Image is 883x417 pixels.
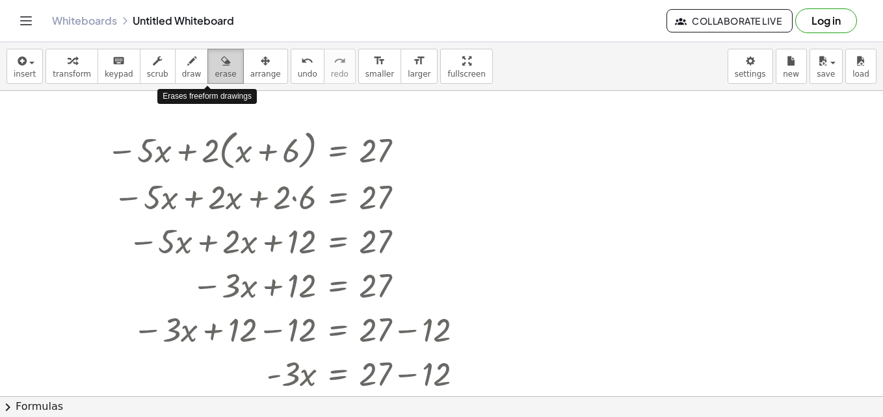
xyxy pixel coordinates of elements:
i: format_size [373,53,386,69]
span: scrub [147,69,168,79]
span: redo [331,69,349,79]
span: larger [408,69,430,79]
button: Collaborate Live [666,9,793,32]
span: new [783,69,799,79]
span: transform [53,69,91,79]
button: format_sizelarger [401,49,438,84]
span: fullscreen [447,69,485,79]
i: undo [301,53,313,69]
button: transform [46,49,98,84]
button: new [776,49,807,84]
button: fullscreen [440,49,492,84]
button: format_sizesmaller [358,49,401,84]
button: insert [7,49,43,84]
span: smaller [365,69,394,79]
button: Log in [795,8,857,33]
button: draw [175,49,209,84]
button: Toggle navigation [16,10,36,31]
i: format_size [413,53,425,69]
span: save [817,69,835,79]
button: redoredo [324,49,356,84]
button: arrange [243,49,288,84]
a: Whiteboards [52,14,117,27]
button: save [810,49,843,84]
button: undoundo [291,49,324,84]
button: keyboardkeypad [98,49,140,84]
span: draw [182,69,202,79]
button: settings [728,49,773,84]
span: settings [735,69,766,79]
button: erase [207,49,243,84]
button: scrub [140,49,176,84]
span: insert [14,69,36,79]
span: keypad [105,69,133,79]
span: erase [215,69,236,79]
i: keyboard [112,53,125,69]
span: Collaborate Live [678,15,782,27]
span: load [852,69,869,79]
i: redo [334,53,346,69]
span: arrange [250,69,281,79]
button: load [845,49,876,84]
div: Erases freeform drawings [157,89,257,104]
span: undo [298,69,317,79]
